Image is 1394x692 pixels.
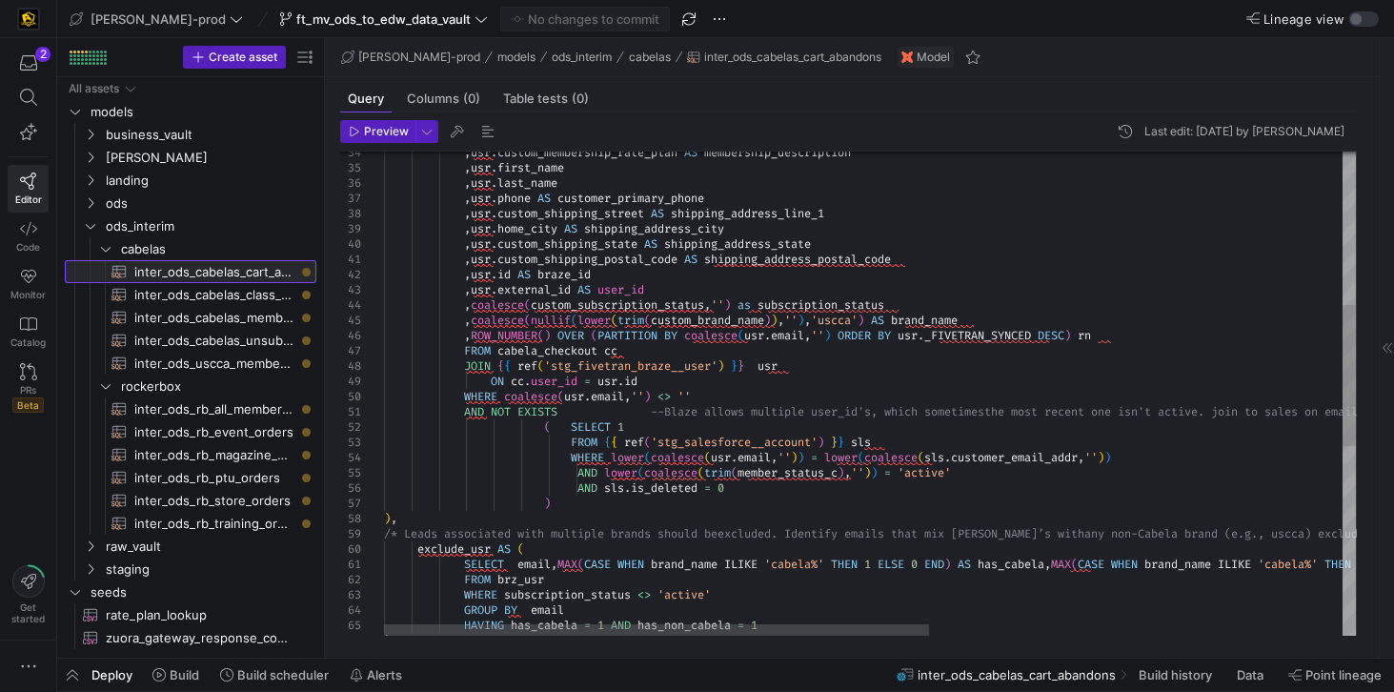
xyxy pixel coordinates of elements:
[557,191,704,206] span: customer_primary_phone
[65,283,316,306] div: Press SPACE to select this row.
[611,313,617,328] span: (
[611,450,644,465] span: lower
[134,444,294,466] span: inter_ods_rb_magazine_orders​​​​​​​​​​
[491,282,497,297] span: .
[704,297,711,313] span: ,
[464,191,471,206] span: ,
[831,435,838,450] span: }
[35,47,51,62] div: 2
[617,313,644,328] span: trim
[577,313,611,328] span: lower
[65,283,316,306] a: inter_ods_cabelas_class_event_registrants​​​​​​​​​​
[584,389,591,404] span: .
[170,667,199,682] span: Build
[664,328,677,343] span: BY
[464,267,471,282] span: ,
[871,313,884,328] span: AS
[798,313,804,328] span: )
[340,435,361,450] div: 53
[340,221,361,236] div: 39
[464,389,497,404] span: WHERE
[584,221,724,236] span: shipping_address_city
[491,374,504,389] span: ON
[924,328,1031,343] span: _FIVETRAN_SYNCED
[471,175,491,191] span: usr
[106,170,313,192] span: landing
[791,450,798,465] span: )
[651,435,818,450] span: 'stg_salesforce__account'
[91,581,313,603] span: seeds
[340,343,361,358] div: 47
[106,147,313,169] span: [PERSON_NAME]
[704,51,881,64] span: inter_ods_cabelas_cart_abandons
[471,221,491,236] span: usr
[878,328,891,343] span: BY
[537,328,544,343] span: (
[1144,125,1344,138] div: Last edit: [DATE] by [PERSON_NAME]
[564,389,584,404] span: usr
[471,206,491,221] span: usr
[1130,659,1224,691] button: Build history
[65,443,316,466] div: Press SPACE to select this row.
[183,46,286,69] button: Create asset
[624,374,637,389] span: id
[644,389,651,404] span: )
[497,221,557,236] span: home_city
[340,358,361,374] div: 48
[838,328,871,343] span: ORDER
[65,123,316,146] div: Press SPACE to select this row.
[463,92,480,105] span: (0)
[491,221,497,236] span: .
[340,313,361,328] div: 45
[65,329,316,352] div: Press SPACE to select this row.
[537,267,591,282] span: braze_id
[65,512,316,535] div: Press SPACE to select this row.
[584,374,591,389] span: =
[134,513,294,535] span: inter_ods_rb_training_orders​​​​​​​​​​
[591,328,597,343] span: (
[65,397,316,420] a: inter_ods_rb_all_membership_sale​​​​​​​​​​
[340,389,361,404] div: 50
[65,466,316,489] a: inter_ods_rb_ptu_orders​​​​​​​​​​
[491,160,497,175] span: .
[65,512,316,535] a: inter_ods_rb_training_orders​​​​​​​​​​
[1038,328,1064,343] span: DESC
[497,252,677,267] span: custom_shipping_postal_code
[348,92,384,105] span: Query
[65,397,316,420] div: Press SPACE to select this row.
[340,206,361,221] div: 38
[274,7,493,31] button: ft_mv_ods_to_edw_data_vault
[65,420,316,443] div: Press SPACE to select this row.
[340,297,361,313] div: 44
[737,450,771,465] span: email
[340,175,361,191] div: 36
[296,11,471,27] span: ft_mv_ods_to_edw_data_vault
[497,358,504,374] span: {
[12,397,44,413] span: Beta
[798,450,804,465] span: )
[497,160,564,175] span: first_name
[8,3,49,35] a: https://storage.googleapis.com/y42-prod-data-exchange/images/uAsz27BndGEK0hZWDFeOjoxA7jCwgK9jE472...
[571,419,611,435] span: SELECT
[209,51,277,64] span: Create asset
[358,51,480,64] span: [PERSON_NAME]-prod
[497,191,531,206] span: phone
[237,667,329,682] span: Build scheduler
[737,297,751,313] span: as
[464,236,471,252] span: ,
[917,51,950,64] span: Model
[557,328,584,343] span: OVER
[106,193,313,214] span: ods
[557,389,564,404] span: (
[497,343,597,358] span: cabela_checkout
[497,206,644,221] span: custom_shipping_street
[20,384,36,396] span: PRs
[629,51,671,64] span: cabelas
[1280,659,1390,691] button: Point lineage
[644,236,657,252] span: AS
[65,329,316,352] a: inter_ods_cabelas_unsubscribe​​​​​​​​​​
[464,206,471,221] span: ,
[491,404,511,419] span: NOT
[497,282,571,297] span: external_id
[644,450,651,465] span: (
